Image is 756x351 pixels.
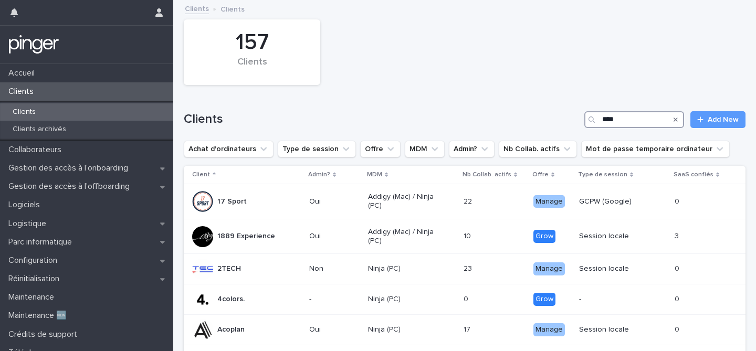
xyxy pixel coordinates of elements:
[367,169,382,180] p: MDM
[217,325,245,334] p: Acoplan
[192,169,210,180] p: Client
[675,230,681,241] p: 3
[708,116,739,123] span: Add New
[4,145,70,155] p: Collaborateurs
[278,141,356,157] button: Type de session
[464,293,470,304] p: 0
[202,57,302,79] div: Clients
[217,295,245,304] p: 4colors.
[581,141,730,157] button: Mot de passe temporaire ordinateur
[185,2,209,14] a: Clients
[309,325,360,334] p: Oui
[184,219,745,254] tr: 1889 ExperienceOuiAddigy (Mac) / Ninja (PC)1010 GrowSession locale33
[184,314,745,345] tr: AcoplanOuiNinja (PC)1717 ManageSession locale00
[4,292,62,302] p: Maintenance
[675,262,681,273] p: 0
[464,262,474,273] p: 23
[463,169,511,180] p: Nb Collab. actifs
[4,311,75,321] p: Maintenance 🆕
[675,195,681,206] p: 0
[202,29,302,56] div: 157
[217,264,241,273] p: 2TECH
[405,141,445,157] button: MDM
[533,323,565,336] div: Manage
[675,323,681,334] p: 0
[4,108,44,116] p: Clients
[368,325,443,334] p: Ninja (PC)
[4,68,43,78] p: Accueil
[8,34,59,55] img: mTgBEunGTSyRkCgitkcU
[579,325,654,334] p: Session locale
[674,169,713,180] p: SaaS confiés
[368,295,443,304] p: Ninja (PC)
[4,87,42,97] p: Clients
[184,254,745,284] tr: 2TECHNonNinja (PC)2323 ManageSession locale00
[584,111,684,128] input: Search
[184,184,745,219] tr: 17 SportOuiAddigy (Mac) / Ninja (PC)2222 ManageGCPW (Google)00
[4,219,55,229] p: Logistique
[309,264,360,273] p: Non
[464,323,472,334] p: 17
[690,111,745,128] a: Add New
[533,195,565,208] div: Manage
[309,295,360,304] p: -
[579,232,654,241] p: Session locale
[4,163,136,173] p: Gestion des accès à l’onboarding
[532,169,549,180] p: Offre
[368,193,443,210] p: Addigy (Mac) / Ninja (PC)
[449,141,495,157] button: Admin?
[4,329,86,339] p: Crédits de support
[533,293,555,306] div: Grow
[360,141,401,157] button: Offre
[579,264,654,273] p: Session locale
[4,274,68,284] p: Réinitialisation
[578,169,627,180] p: Type de session
[579,197,654,206] p: GCPW (Google)
[217,232,275,241] p: 1889 Experience
[4,200,48,210] p: Logiciels
[368,264,443,273] p: Ninja (PC)
[309,197,360,206] p: Oui
[4,256,66,265] p: Configuration
[533,262,565,275] div: Manage
[4,125,75,134] p: Clients archivés
[675,293,681,304] p: 0
[184,284,745,315] tr: 4colors.-Ninja (PC)00 Grow-00
[184,112,580,127] h1: Clients
[309,232,360,241] p: Oui
[368,228,443,246] p: Addigy (Mac) / Ninja (PC)
[533,230,555,243] div: Grow
[4,237,80,247] p: Parc informatique
[308,169,330,180] p: Admin?
[499,141,577,157] button: Nb Collab. actifs
[217,197,247,206] p: 17 Sport
[464,195,474,206] p: 22
[184,141,274,157] button: Achat d'ordinateurs
[220,3,245,14] p: Clients
[579,295,654,304] p: -
[464,230,473,241] p: 10
[4,182,138,192] p: Gestion des accès à l’offboarding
